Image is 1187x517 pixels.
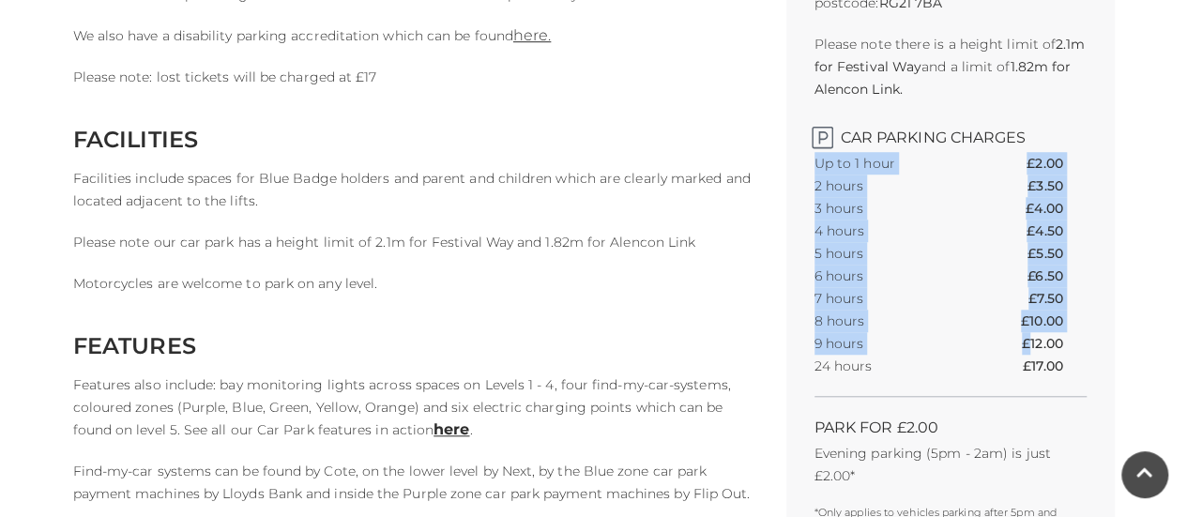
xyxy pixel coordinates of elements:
[73,272,758,295] p: Motorcycles are welcome to park on any level.
[1027,152,1086,175] th: £2.00
[1027,242,1086,265] th: £5.50
[1027,220,1086,242] th: £4.50
[814,175,965,197] th: 2 hours
[1027,265,1086,287] th: £6.50
[1021,310,1087,332] th: £10.00
[814,287,965,310] th: 7 hours
[1026,197,1086,220] th: £4.00
[73,24,758,47] p: We also have a disability parking accreditation which can be found
[73,332,758,359] h2: FEATURES
[73,66,758,88] p: Please note: lost tickets will be charged at £17
[1023,355,1087,377] th: £17.00
[814,310,965,332] th: 8 hours
[814,442,1087,487] p: Evening parking (5pm - 2am) is just £2.00*
[1028,287,1086,310] th: £7.50
[434,420,469,438] a: here
[1027,175,1086,197] th: £3.50
[814,355,965,377] th: 24 hours
[73,460,758,505] p: Find-my-car systems can be found by Cote, on the lower level by Next, by the Blue zone car park p...
[814,332,965,355] th: 9 hours
[1022,332,1087,355] th: £12.00
[814,152,965,175] th: Up to 1 hour
[814,220,965,242] th: 4 hours
[73,231,758,253] p: Please note our car park has a height limit of 2.1m for Festival Way and 1.82m for Alencon Link
[814,418,1087,436] h2: PARK FOR £2.00
[814,197,965,220] th: 3 hours
[814,242,965,265] th: 5 hours
[73,373,758,441] p: Features also include: bay monitoring lights across spaces on Levels 1 - 4, four find-my-car-syst...
[814,265,965,287] th: 6 hours
[814,119,1087,146] h2: Car Parking Charges
[73,167,758,212] p: Facilities include spaces for Blue Badge holders and parent and children which are clearly marked...
[513,26,551,44] a: here.
[814,33,1087,100] p: Please note there is a height limit of and a limit of
[73,126,758,153] h2: FACILITIES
